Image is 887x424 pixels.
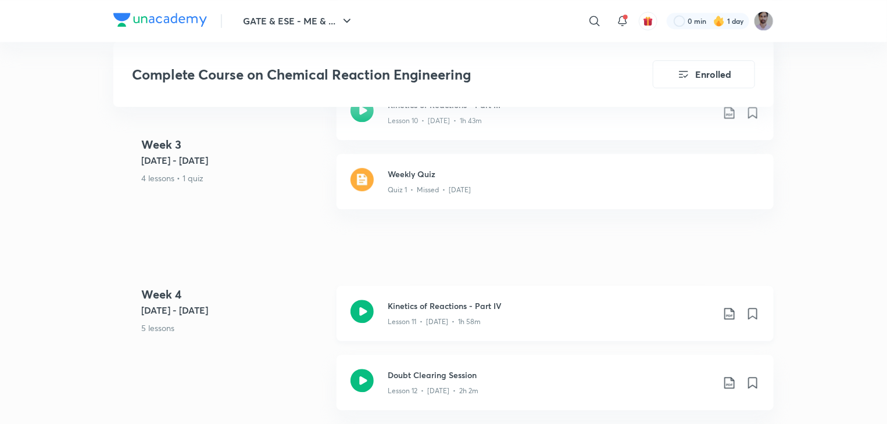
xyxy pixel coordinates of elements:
img: Company Logo [113,13,207,27]
a: Doubt Clearing SessionLesson 12 • [DATE] • 2h 2m [337,355,774,424]
img: Nikhil pandey [754,11,774,31]
p: Quiz 1 • Missed • [DATE] [388,185,471,195]
img: streak [713,15,725,27]
h4: Week 4 [141,286,327,303]
button: Enrolled [653,60,755,88]
p: Lesson 11 • [DATE] • 1h 58m [388,317,481,327]
p: Lesson 12 • [DATE] • 2h 2m [388,386,478,396]
h5: [DATE] - [DATE] [141,154,327,168]
h4: Week 3 [141,136,327,154]
a: Kinetics of Reactions - Part IVLesson 11 • [DATE] • 1h 58m [337,286,774,355]
a: Company Logo [113,13,207,30]
img: quiz [350,168,374,191]
h3: Weekly Quiz [388,168,760,180]
h3: Kinetics of Reactions - Part IV [388,300,713,312]
h3: Doubt Clearing Session [388,369,713,381]
h3: Complete Course on Chemical Reaction Engineering [132,66,587,83]
p: 4 lessons • 1 quiz [141,173,327,185]
a: Kinetics of Reactions - Part IIILesson 10 • [DATE] • 1h 43m [337,85,774,154]
a: quizWeekly QuizQuiz 1 • Missed • [DATE] [337,154,774,223]
img: avatar [643,16,653,26]
h5: [DATE] - [DATE] [141,303,327,317]
p: 5 lessons [141,322,327,334]
button: GATE & ESE - ME & ... [236,9,361,33]
p: Lesson 10 • [DATE] • 1h 43m [388,116,482,126]
button: avatar [639,12,657,30]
